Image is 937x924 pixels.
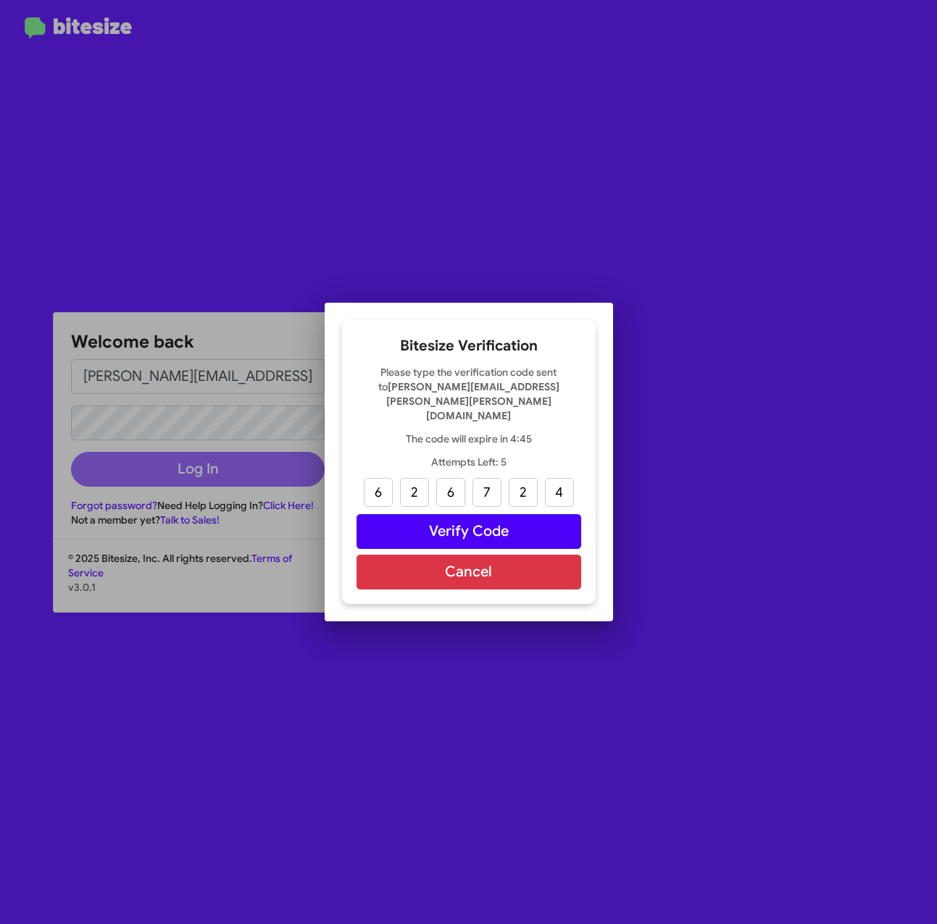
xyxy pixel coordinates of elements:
h2: Bitesize Verification [357,335,581,358]
p: Attempts Left: 5 [357,455,581,469]
strong: [PERSON_NAME][EMAIL_ADDRESS][PERSON_NAME][PERSON_NAME][DOMAIN_NAME] [386,380,559,422]
p: Please type the verification code sent to [357,365,581,423]
button: Verify Code [357,514,581,549]
p: The code will expire in 4:45 [357,432,581,446]
button: Cancel [357,555,581,589]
